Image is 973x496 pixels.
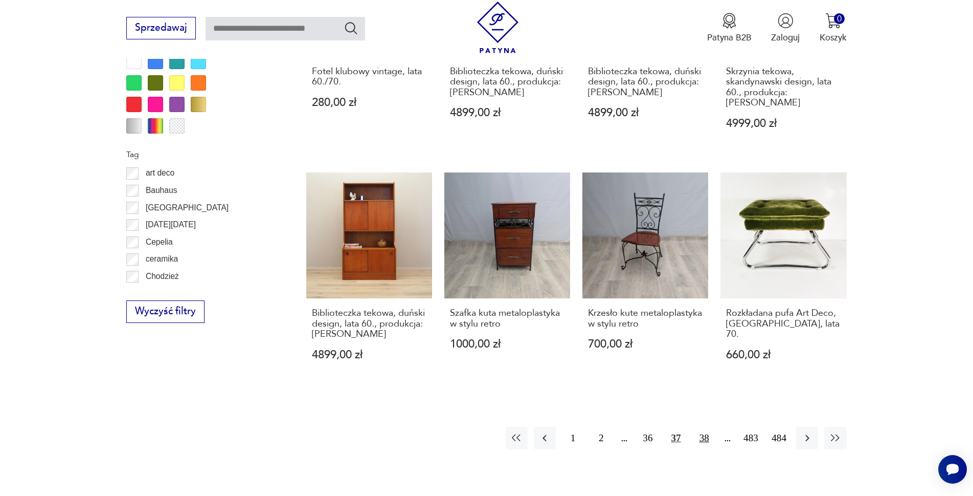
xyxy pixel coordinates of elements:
[472,2,524,53] img: Patyna - sklep z meblami i dekoracjami vintage
[707,13,752,44] a: Ikona medaluPatyna B2B
[444,172,570,384] a: Szafka kuta metaloplastyka w stylu retroSzafka kuta metaloplastyka w stylu retro1000,00 zł
[771,32,800,44] p: Zaloguj
[588,339,703,350] p: 700,00 zł
[768,427,790,449] button: 484
[825,13,841,29] img: Ikona koszyka
[693,427,715,449] button: 38
[450,107,565,118] p: 4899,00 zł
[146,287,176,300] p: Ćmielów
[582,172,708,384] a: Krzesło kute metaloplastyka w stylu retroKrzesło kute metaloplastyka w stylu retro700,00 zł
[588,67,703,98] h3: Biblioteczka tekowa, duński design, lata 60., produkcja: [PERSON_NAME]
[588,308,703,329] h3: Krzesło kute metaloplastyka w stylu retro
[820,13,847,44] button: 0Koszyk
[312,350,427,360] p: 4899,00 zł
[344,20,358,35] button: Szukaj
[726,308,841,339] h3: Rozkładana pufa Art Deco, [GEOGRAPHIC_DATA], lata 70.
[740,427,762,449] button: 483
[450,67,565,98] h3: Biblioteczka tekowa, duński design, lata 60., produkcja: [PERSON_NAME]
[450,308,565,329] h3: Szafka kuta metaloplastyka w stylu retro
[146,235,173,249] p: Cepelia
[146,166,174,180] p: art deco
[834,13,845,24] div: 0
[637,427,659,449] button: 36
[146,218,196,231] p: [DATE][DATE]
[820,32,847,44] p: Koszyk
[146,201,229,214] p: [GEOGRAPHIC_DATA]
[312,308,427,339] h3: Biblioteczka tekowa, duński design, lata 60., produkcja: [PERSON_NAME]
[126,17,195,39] button: Sprzedawaj
[778,13,794,29] img: Ikonka użytkownika
[720,172,846,384] a: Rozkładana pufa Art Deco, Niemcy, lata 70.Rozkładana pufa Art Deco, [GEOGRAPHIC_DATA], lata 70.66...
[146,270,179,283] p: Chodzież
[726,67,841,109] h3: Skrzynia tekowa, skandynawski design, lata 60., produkcja: [PERSON_NAME]
[126,148,277,161] p: Tag
[665,427,687,449] button: 37
[707,13,752,44] button: Patyna B2B
[146,184,177,197] p: Bauhaus
[562,427,584,449] button: 1
[590,427,612,449] button: 2
[312,67,427,88] h3: Fotel klubowy vintage, lata 60./70.
[707,32,752,44] p: Patyna B2B
[938,455,967,484] iframe: Smartsupp widget button
[721,13,737,29] img: Ikona medalu
[146,252,178,266] p: ceramika
[450,339,565,350] p: 1000,00 zł
[306,172,432,384] a: Biblioteczka tekowa, duński design, lata 60., produkcja: DaniaBiblioteczka tekowa, duński design,...
[126,25,195,33] a: Sprzedawaj
[588,107,703,118] p: 4899,00 zł
[726,350,841,360] p: 660,00 zł
[126,300,204,323] button: Wyczyść filtry
[312,97,427,108] p: 280,00 zł
[771,13,800,44] button: Zaloguj
[726,118,841,129] p: 4999,00 zł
